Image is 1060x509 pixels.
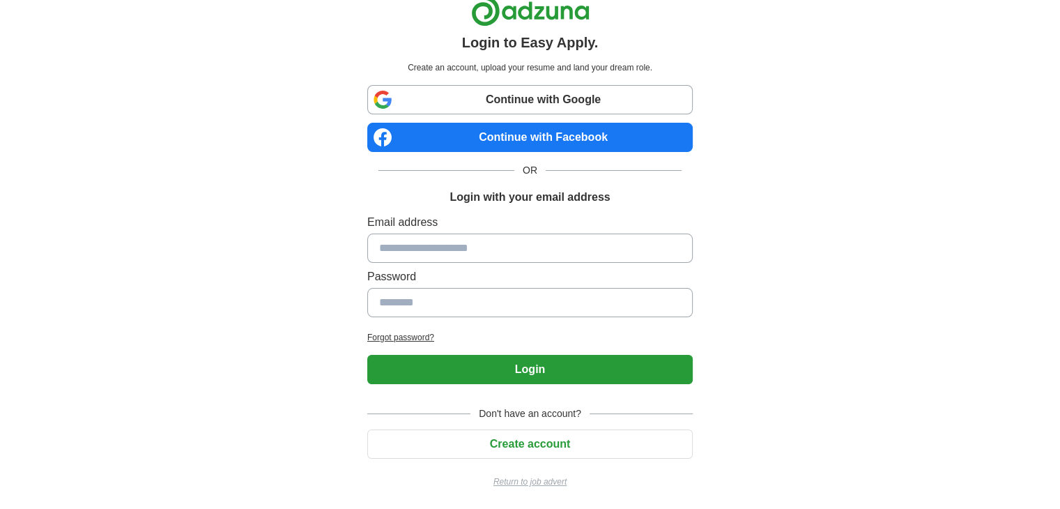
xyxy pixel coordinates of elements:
a: Create account [367,438,693,450]
label: Email address [367,214,693,231]
a: Continue with Facebook [367,123,693,152]
label: Password [367,268,693,285]
h1: Login with your email address [450,189,610,206]
span: Don't have an account? [470,407,590,421]
p: Create an account, upload your resume and land your dream role. [370,61,690,74]
h1: Login to Easy Apply. [462,32,599,53]
span: OR [514,163,546,178]
button: Create account [367,430,693,459]
a: Return to job advert [367,476,693,488]
a: Forgot password? [367,331,693,344]
a: Continue with Google [367,85,693,114]
button: Login [367,355,693,384]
